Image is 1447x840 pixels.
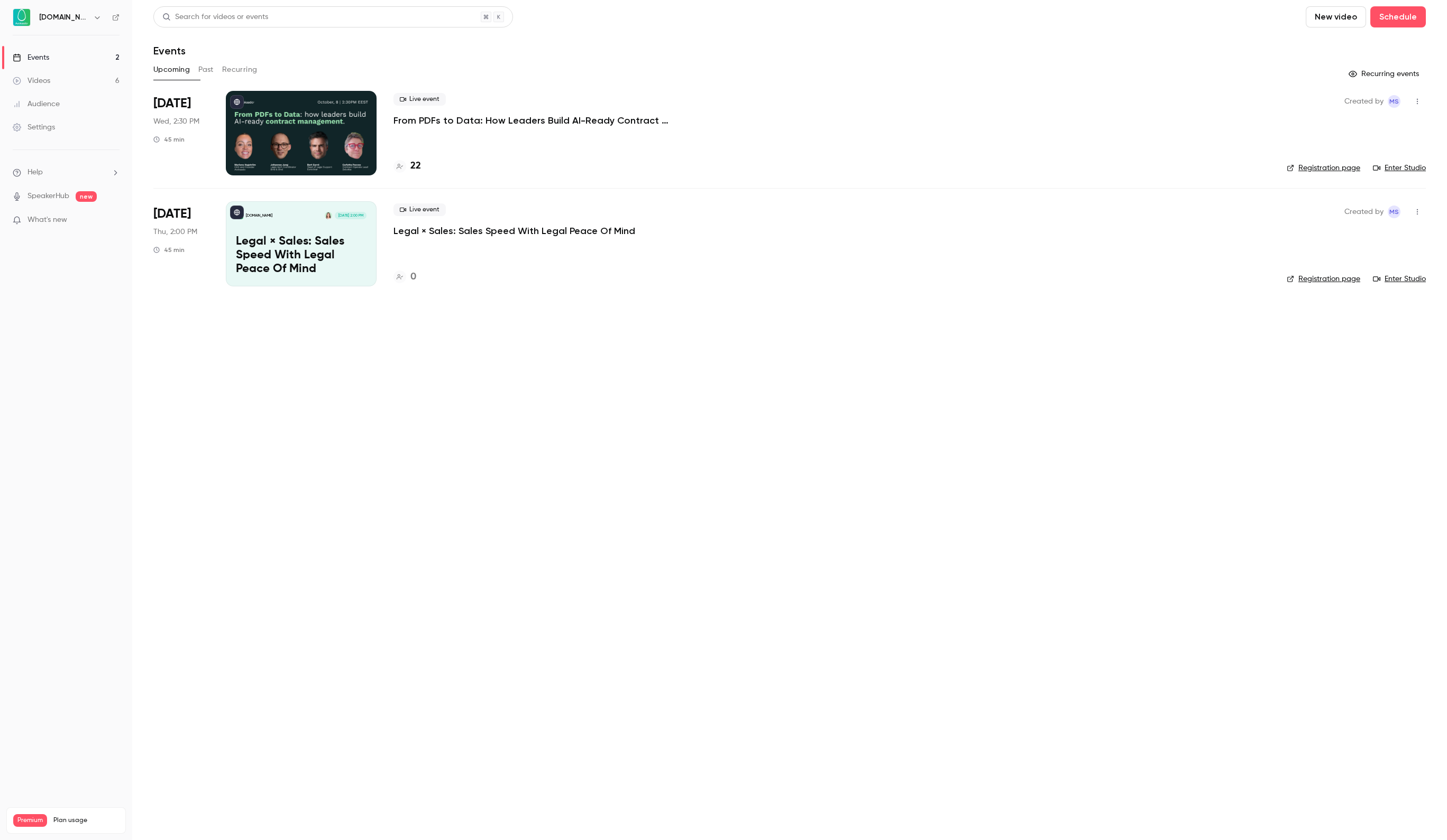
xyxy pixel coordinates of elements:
span: Premium [13,814,47,827]
div: 45 min [153,135,185,144]
div: 45 min [153,246,185,254]
span: MS [1389,95,1399,108]
span: [DATE] 2:00 PM [335,212,366,219]
a: Enter Studio [1373,163,1426,173]
a: SpeakerHub [28,191,69,202]
div: Settings [13,122,55,133]
a: Legal × Sales: Sales Speed With Legal Peace Of Mind [393,225,635,237]
span: MS [1389,206,1399,218]
div: Oct 8 Wed, 2:30 PM (Europe/Kiev) [153,91,209,175]
span: Live event [393,93,446,106]
a: Registration page [1287,163,1360,173]
a: Legal × Sales: Sales Speed With Legal Peace Of Mind[DOMAIN_NAME]Mariana Hagström[DATE] 2:00 PMLeg... [226,201,377,286]
button: Past [198,61,214,78]
div: Videos [13,76,50,86]
h1: Events [153,44,186,57]
div: Audience [13,99,60,109]
span: Plan usage [53,816,119,825]
div: Search for videos or events [162,12,268,23]
span: Created by [1344,206,1384,218]
div: Oct 23 Thu, 2:00 PM (Europe/Tallinn) [153,201,209,286]
h4: 0 [410,270,416,284]
span: Help [28,167,43,178]
button: Schedule [1370,6,1426,27]
h6: [DOMAIN_NAME] [39,12,89,23]
p: [DOMAIN_NAME] [246,213,272,218]
span: Created by [1344,95,1384,108]
a: Registration page [1287,274,1360,284]
a: Enter Studio [1373,274,1426,284]
li: help-dropdown-opener [13,167,120,178]
img: Avokaado.io [13,9,30,26]
span: What's new [28,214,67,226]
span: new [76,191,97,202]
a: From PDFs to Data: How Leaders Build AI-Ready Contract Management. [393,114,711,127]
button: Recurring [222,61,258,78]
div: Events [13,52,49,63]
span: [DATE] [153,206,191,222]
img: Mariana Hagström [325,212,332,219]
button: New video [1306,6,1366,27]
button: Upcoming [153,61,190,78]
a: 22 [393,159,421,173]
span: Thu, 2:00 PM [153,227,197,237]
p: Legal × Sales: Sales Speed With Legal Peace Of Mind [236,235,367,276]
span: [DATE] [153,95,191,112]
h4: 22 [410,159,421,173]
span: Marie Skachko [1388,95,1400,108]
span: Wed, 2:30 PM [153,116,199,127]
button: Recurring events [1344,66,1426,82]
a: 0 [393,270,416,284]
span: Marie Skachko [1388,206,1400,218]
span: Live event [393,203,446,216]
